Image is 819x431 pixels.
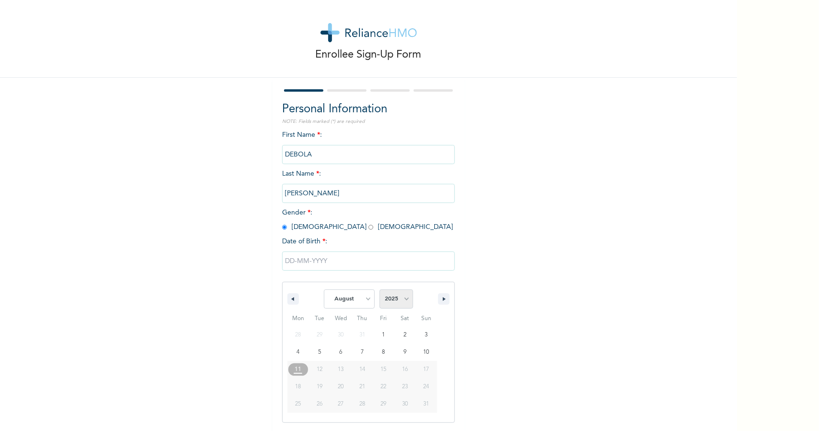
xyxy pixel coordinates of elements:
button: 29 [373,395,394,413]
button: 15 [373,361,394,378]
p: NOTE: Fields marked (*) are required [282,118,455,125]
span: 17 [424,361,429,378]
button: 26 [309,395,331,413]
button: 3 [415,326,437,344]
button: 4 [287,344,309,361]
button: 10 [415,344,437,361]
span: 1 [382,326,385,344]
p: Enrollee Sign-Up Form [316,47,422,63]
span: 3 [425,326,428,344]
span: 14 [359,361,365,378]
span: 12 [317,361,322,378]
button: 12 [309,361,331,378]
button: 5 [309,344,331,361]
span: 31 [424,395,429,413]
input: Enter your first name [282,145,455,164]
span: 7 [361,344,364,361]
span: 27 [338,395,344,413]
button: 1 [373,326,394,344]
span: 24 [424,378,429,395]
button: 14 [352,361,373,378]
span: Mon [287,311,309,326]
span: 5 [318,344,321,361]
button: 19 [309,378,331,395]
span: 30 [402,395,408,413]
button: 18 [287,378,309,395]
button: 9 [394,344,416,361]
button: 24 [415,378,437,395]
span: Thu [352,311,373,326]
span: 29 [381,395,387,413]
span: Last Name : [282,170,455,197]
span: 20 [338,378,344,395]
span: 16 [402,361,408,378]
span: Sun [415,311,437,326]
span: First Name : [282,132,455,158]
button: 6 [330,344,352,361]
img: logo [320,23,417,42]
input: DD-MM-YYYY [282,251,455,271]
span: 19 [317,378,322,395]
span: Tue [309,311,331,326]
button: 7 [352,344,373,361]
button: 22 [373,378,394,395]
button: 2 [394,326,416,344]
button: 16 [394,361,416,378]
button: 21 [352,378,373,395]
span: 13 [338,361,344,378]
span: Date of Birth : [282,237,327,247]
h2: Personal Information [282,101,455,118]
button: 11 [287,361,309,378]
button: 23 [394,378,416,395]
span: 10 [424,344,429,361]
span: 23 [402,378,408,395]
span: 8 [382,344,385,361]
button: 17 [415,361,437,378]
span: Wed [330,311,352,326]
button: 30 [394,395,416,413]
button: 25 [287,395,309,413]
button: 8 [373,344,394,361]
span: 22 [381,378,387,395]
span: 25 [295,395,301,413]
button: 28 [352,395,373,413]
span: 11 [295,361,301,378]
span: 28 [359,395,365,413]
span: 26 [317,395,322,413]
button: 27 [330,395,352,413]
span: 15 [381,361,387,378]
input: Enter your last name [282,184,455,203]
span: 18 [295,378,301,395]
span: 9 [404,344,406,361]
span: Fri [373,311,394,326]
span: 2 [404,326,406,344]
button: 31 [415,395,437,413]
span: Gender : [DEMOGRAPHIC_DATA] [DEMOGRAPHIC_DATA] [282,209,453,230]
span: 4 [297,344,299,361]
span: 21 [359,378,365,395]
button: 20 [330,378,352,395]
span: 6 [339,344,342,361]
button: 13 [330,361,352,378]
span: Sat [394,311,416,326]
